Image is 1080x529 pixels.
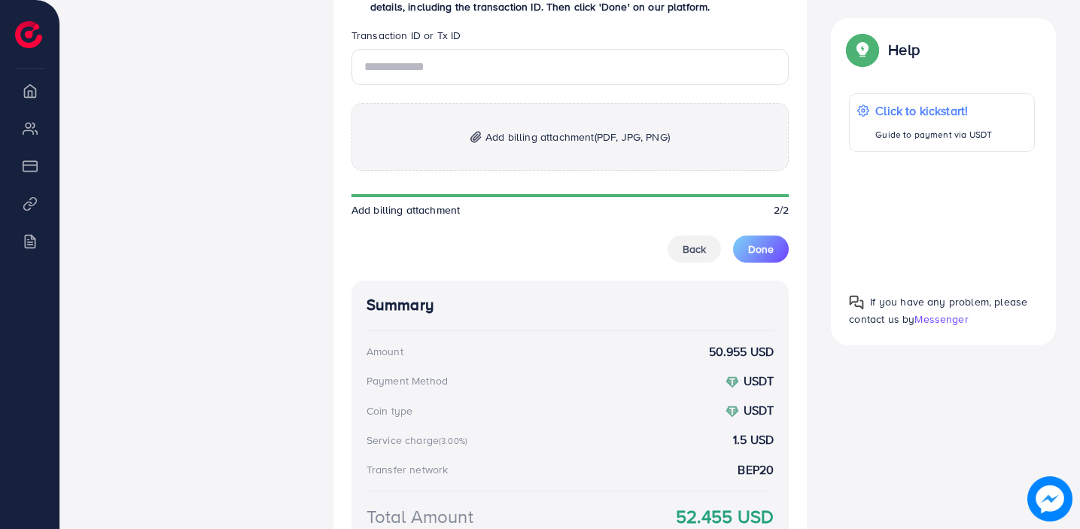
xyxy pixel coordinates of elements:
[595,129,670,144] span: (PDF, JPG, PNG)
[367,296,774,315] h4: Summary
[367,373,448,388] div: Payment Method
[367,462,449,477] div: Transfer network
[875,102,992,120] p: Click to kickstart!
[439,435,467,447] small: (3.00%)
[668,236,721,263] button: Back
[709,343,774,360] strong: 50.955 USD
[367,344,403,359] div: Amount
[748,242,774,257] span: Done
[351,202,461,217] span: Add billing attachment
[351,28,789,49] legend: Transaction ID or Tx ID
[888,41,920,59] p: Help
[726,375,739,389] img: coin
[485,128,670,146] span: Add billing attachment
[1027,476,1072,521] img: image
[367,403,412,418] div: Coin type
[683,242,706,257] span: Back
[744,372,774,389] strong: USDT
[726,405,739,418] img: coin
[849,36,876,63] img: Popup guide
[733,236,789,263] button: Done
[738,461,774,479] strong: BEP20
[849,294,1027,327] span: If you have any problem, please contact us by
[744,402,774,418] strong: USDT
[849,295,864,310] img: Popup guide
[875,126,992,144] p: Guide to payment via USDT
[774,202,789,217] span: 2/2
[367,433,472,448] div: Service charge
[733,431,774,448] strong: 1.5 USD
[470,131,482,144] img: img
[914,312,968,327] span: Messenger
[15,21,42,48] img: logo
